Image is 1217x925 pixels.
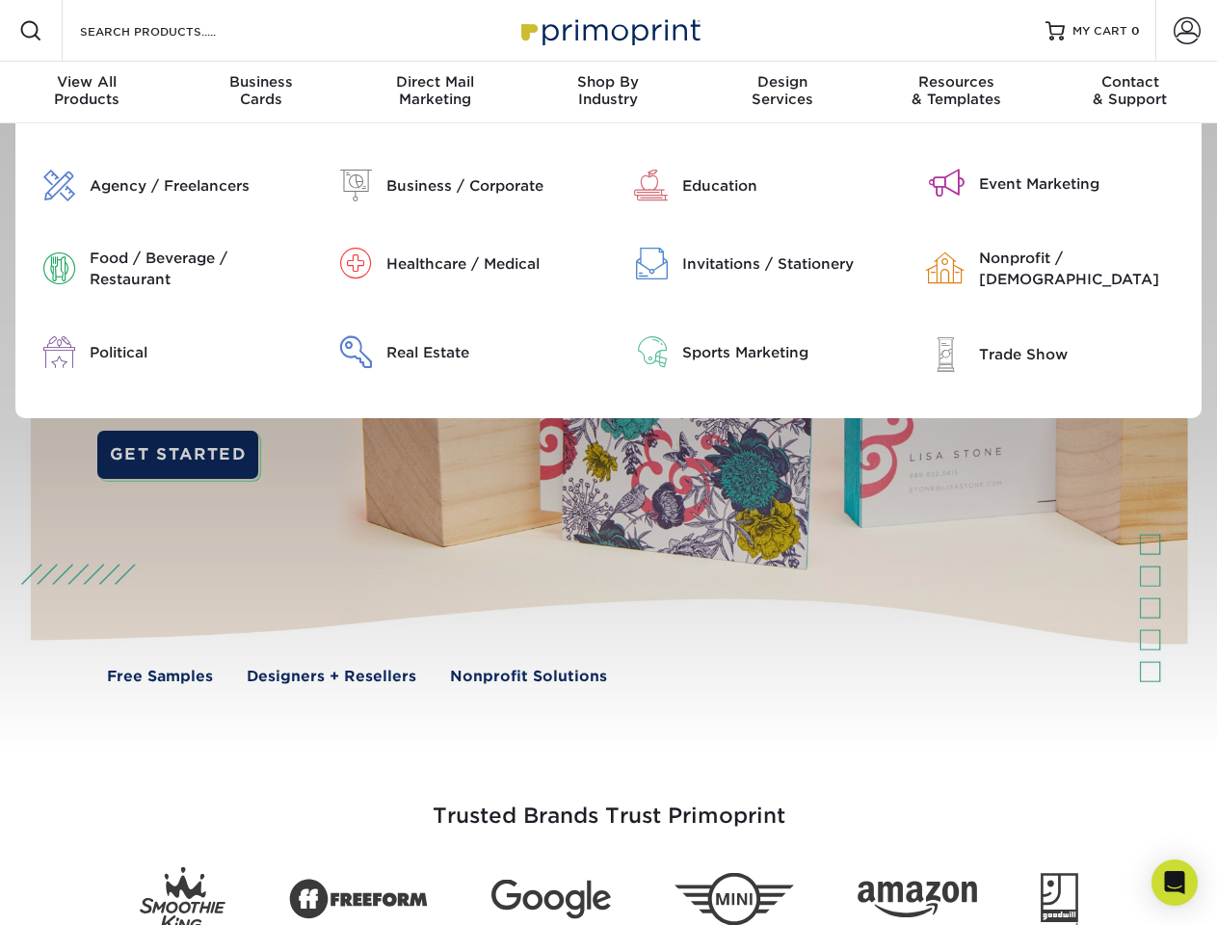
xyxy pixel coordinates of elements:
[858,882,977,918] img: Amazon
[869,73,1043,108] div: & Templates
[696,73,869,91] span: Design
[1044,73,1217,91] span: Contact
[513,10,705,51] img: Primoprint
[521,73,695,91] span: Shop By
[173,62,347,123] a: BusinessCards
[78,19,266,42] input: SEARCH PRODUCTS.....
[521,62,695,123] a: Shop ByIndustry
[1044,73,1217,108] div: & Support
[1072,23,1127,40] span: MY CART
[696,62,869,123] a: DesignServices
[45,757,1173,852] h3: Trusted Brands Trust Primoprint
[173,73,347,108] div: Cards
[5,866,164,918] iframe: Google Customer Reviews
[491,880,611,919] img: Google
[173,73,347,91] span: Business
[869,73,1043,91] span: Resources
[1151,859,1198,906] div: Open Intercom Messenger
[1044,62,1217,123] a: Contact& Support
[348,73,521,108] div: Marketing
[348,62,521,123] a: Direct MailMarketing
[348,73,521,91] span: Direct Mail
[696,73,869,108] div: Services
[1041,873,1078,925] img: Goodwill
[869,62,1043,123] a: Resources& Templates
[521,73,695,108] div: Industry
[1131,24,1140,38] span: 0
